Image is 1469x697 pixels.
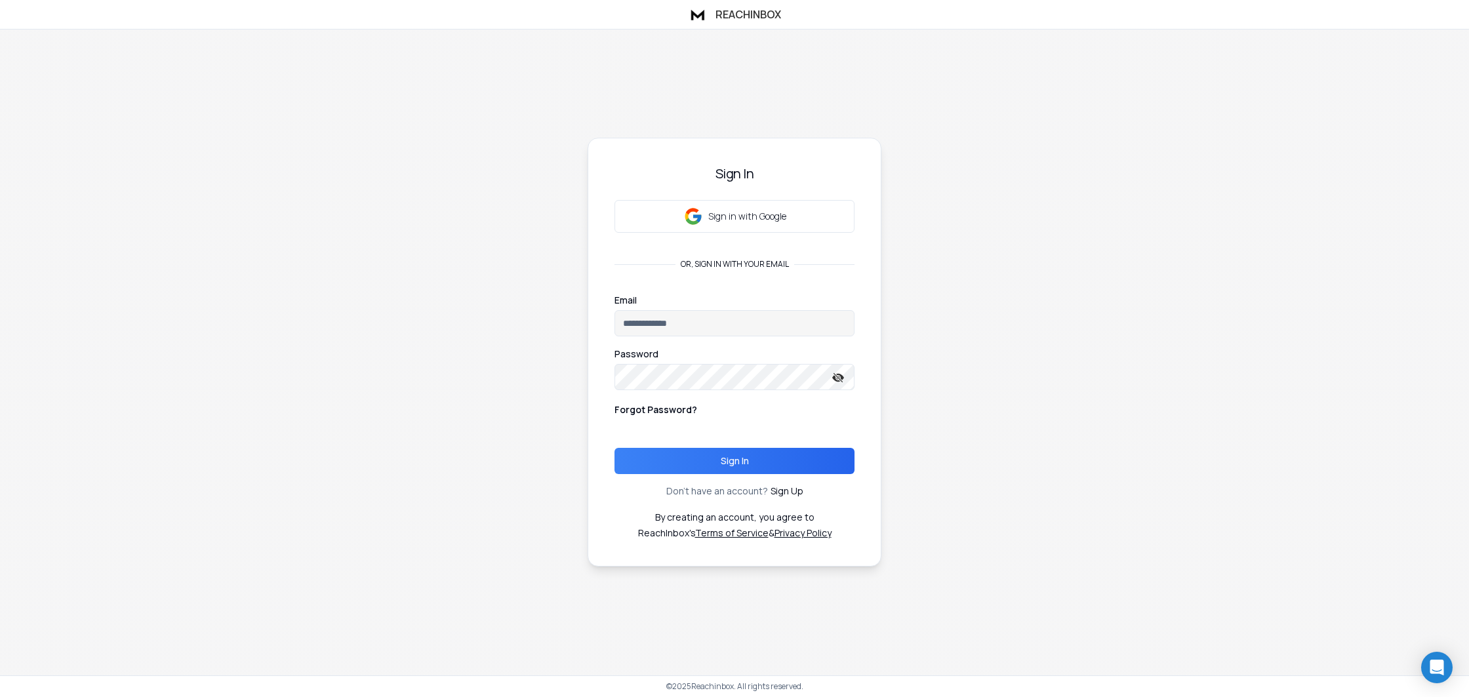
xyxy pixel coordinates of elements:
p: or, sign in with your email [675,259,794,269]
button: Sign In [614,448,855,474]
label: Password [614,349,658,359]
h3: Sign In [614,165,855,183]
p: Don't have an account? [666,485,768,498]
div: Open Intercom Messenger [1421,652,1453,683]
a: Privacy Policy [775,527,832,539]
p: ReachInbox's & [638,527,832,540]
p: Forgot Password? [614,403,697,416]
label: Email [614,296,637,305]
p: Sign in with Google [708,210,786,223]
h1: ReachInbox [715,7,781,22]
p: By creating an account, you agree to [655,511,815,524]
p: © 2025 Reachinbox. All rights reserved. [666,681,803,692]
a: ReachInbox [688,5,781,24]
img: logo [688,5,708,24]
a: Sign Up [771,485,803,498]
button: Sign in with Google [614,200,855,233]
a: Terms of Service [695,527,769,539]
